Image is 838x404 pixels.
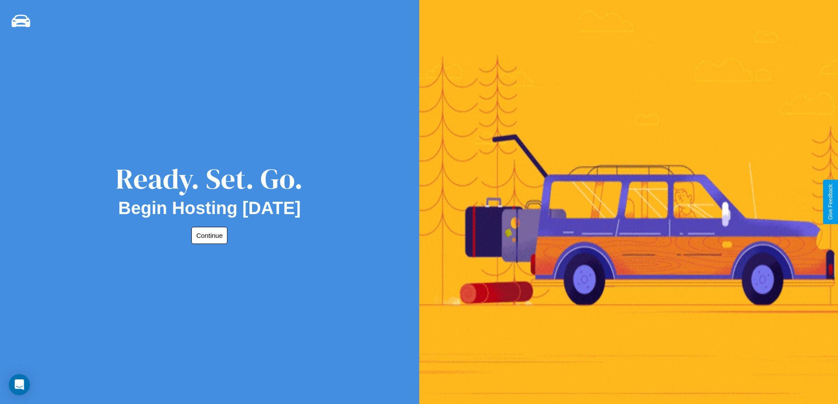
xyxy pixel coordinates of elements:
button: Continue [191,227,227,244]
div: Ready. Set. Go. [116,159,303,198]
div: Give Feedback [827,184,834,220]
h2: Begin Hosting [DATE] [118,198,301,218]
div: Open Intercom Messenger [9,374,30,395]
